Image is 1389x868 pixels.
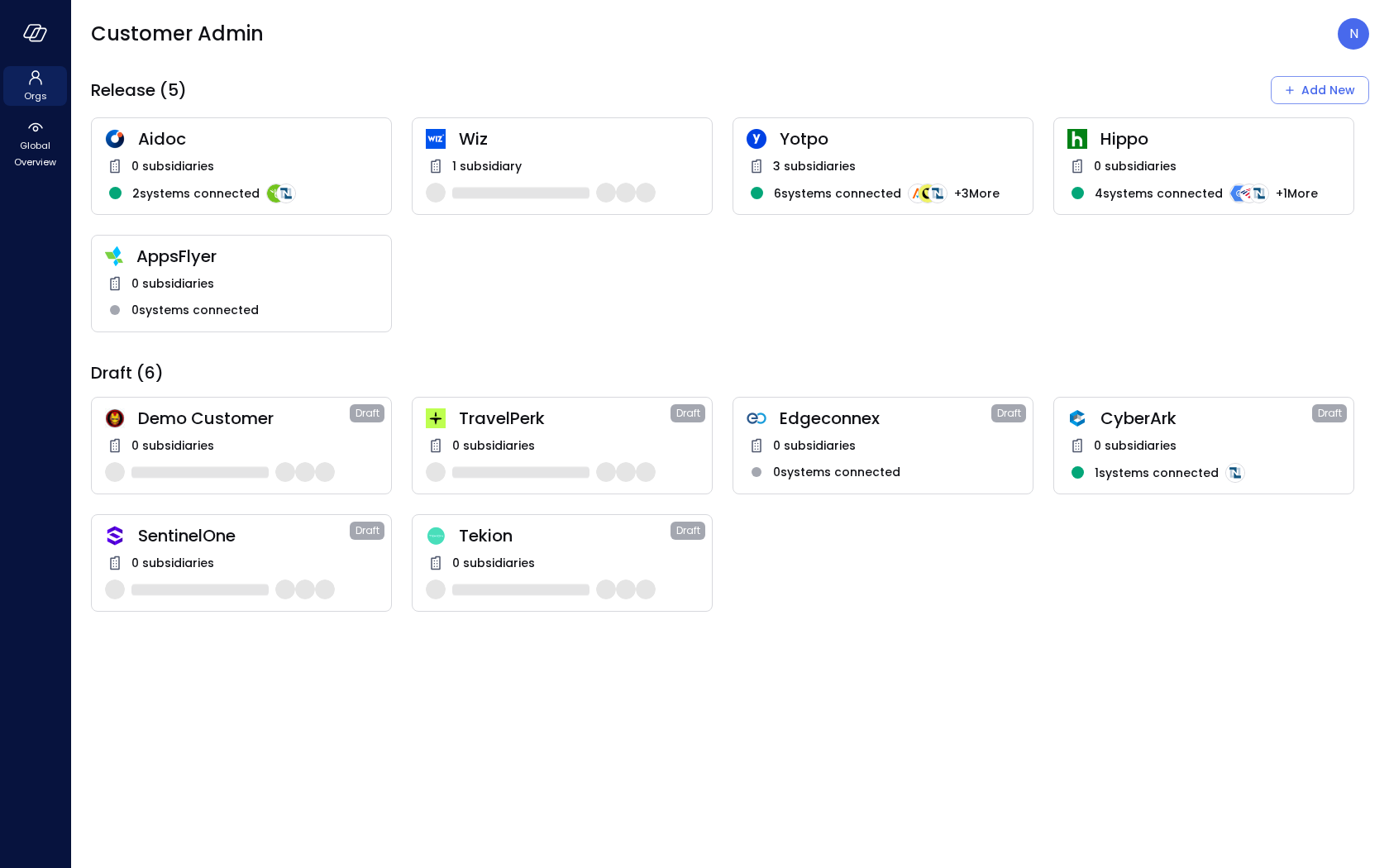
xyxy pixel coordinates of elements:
img: cfcvbyzhwvtbhao628kj [426,129,446,149]
span: TravelPerk [459,408,671,429]
span: Customer Admin [91,21,264,47]
img: dweq851rzgflucm4u1c8 [426,527,446,546]
span: CyberArk [1100,408,1312,429]
img: oujisyhxiqy1h0xilnqx [105,526,125,546]
img: euz2wel6fvrjeyhjwgr9 [426,408,446,428]
p: N [1349,24,1358,44]
img: integration-logo [1229,184,1249,203]
span: 0 subsidiaries [1094,436,1177,455]
img: hddnet8eoxqedtuhlo6i [105,129,125,149]
img: integration-logo [918,184,938,203]
img: scnakozdowacoarmaydw [105,408,125,428]
img: integration-logo [1225,463,1245,483]
span: Draft [356,405,379,422]
span: Wiz [459,128,699,150]
div: Add New [1301,80,1355,101]
span: + 1 More [1276,184,1318,203]
img: rosehlgmm5jjurozkspi [747,129,766,149]
span: Yotpo [780,128,1019,150]
img: ynjrjpaiymlkbkxtflmu [1067,129,1087,149]
span: Global Overview [10,137,60,170]
img: integration-logo [1239,184,1259,203]
img: integration-logo [1249,184,1269,203]
span: 0 subsidiaries [452,436,535,455]
span: Edgeconnex [780,408,991,429]
span: Draft [1318,405,1342,422]
span: 3 subsidiaries [773,157,856,175]
img: integration-logo [908,184,928,203]
img: gkfkl11jtdpupy4uruhy [747,408,766,428]
div: Global Overview [3,116,67,172]
div: Noy Vadai [1338,18,1369,50]
span: 0 subsidiaries [131,554,214,572]
span: SentinelOne [138,525,350,546]
span: Draft [676,522,700,539]
img: zbmm8o9awxf8yv3ehdzf [105,246,123,266]
span: 0 systems connected [773,463,900,481]
span: 0 subsidiaries [773,436,856,455]
span: Tekion [459,525,671,546]
span: 0 subsidiaries [131,436,214,455]
span: 6 systems connected [774,184,901,203]
img: integration-logo [928,184,947,203]
img: integration-logo [266,184,286,203]
span: 1 subsidiary [452,157,522,175]
span: 0 subsidiaries [452,554,535,572]
span: Draft (6) [91,362,164,384]
span: Aidoc [138,128,378,150]
span: 4 systems connected [1095,184,1223,203]
span: 0 subsidiaries [131,157,214,175]
span: Draft [997,405,1021,422]
span: 2 systems connected [132,184,260,203]
span: AppsFlyer [136,246,378,267]
span: Demo Customer [138,408,350,429]
span: Draft [356,522,379,539]
span: 1 systems connected [1095,464,1219,482]
div: Add New Organization [1271,76,1369,104]
span: Hippo [1100,128,1340,150]
div: Orgs [3,66,67,106]
span: 0 subsidiaries [131,274,214,293]
span: Release (5) [91,79,187,101]
span: + 3 More [954,184,1000,203]
span: 0 systems connected [131,301,259,319]
button: Add New [1271,76,1369,104]
img: integration-logo [276,184,296,203]
span: 0 subsidiaries [1094,157,1177,175]
img: a5he5ildahzqx8n3jb8t [1067,408,1087,428]
span: Draft [676,405,700,422]
span: Orgs [24,88,47,104]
